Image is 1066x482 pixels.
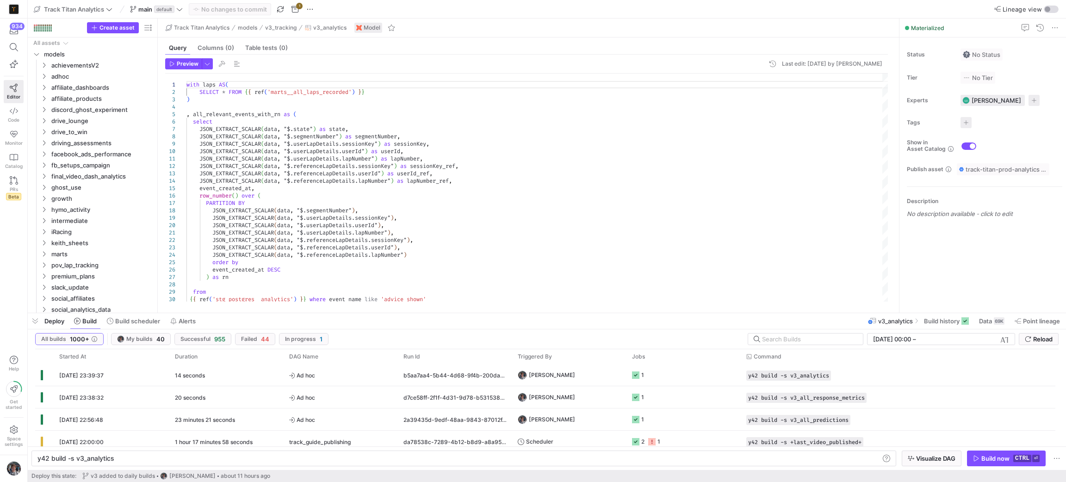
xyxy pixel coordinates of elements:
[186,111,190,118] span: ,
[214,335,225,343] span: 955
[264,133,277,140] span: data
[235,192,238,199] span: )
[31,126,154,137] div: Press SPACE to select this row.
[180,336,211,342] span: Successful
[972,97,1021,104] span: [PERSON_NAME]
[277,170,280,177] span: ,
[762,335,855,343] input: Search Builds
[420,155,423,162] span: ,
[212,214,274,222] span: JSON_EXTRACT_SCALAR
[1032,455,1040,462] kbd: ⏎
[245,88,248,96] span: {
[31,182,154,193] div: Press SPACE to select this row.
[782,61,882,67] div: Last edit: [DATE] by [PERSON_NAME]
[51,127,152,137] span: drive_to_win
[165,81,175,88] div: 1
[410,162,455,170] span: sessionKey_ref
[397,133,400,140] span: ,
[251,185,254,192] span: ,
[166,313,200,329] button: Alerts
[426,140,429,148] span: ,
[212,222,274,229] span: JSON_EXTRACT_SCALAR
[6,461,21,476] img: https://lh3.googleusercontent.com/a/AEdFTp5zC-foZFgAndG80ezPFSJoLY2tP00FMcRVqbPJ=s96-c
[961,72,995,84] button: No tierNo Tier
[297,207,352,214] span: "$.segmentNumber"
[284,177,390,185] span: "$.referenceLapDetails.lapNumber"
[51,82,152,93] span: affiliate_dashboards
[225,45,234,51] span: (0)
[277,177,280,185] span: ,
[199,155,261,162] span: JSON_EXTRACT_SCALAR
[51,171,152,182] span: final_video_dash_analytics
[264,162,277,170] span: data
[232,192,235,199] span: (
[165,133,175,140] div: 8
[212,207,274,214] span: JSON_EXTRACT_SCALAR
[907,119,953,126] span: Tags
[264,88,267,96] span: (
[355,133,397,140] span: segmentNumber
[51,271,152,282] span: premium_plans
[165,103,175,111] div: 4
[261,133,264,140] span: (
[35,333,104,345] button: All builds1000+
[165,111,175,118] div: 5
[979,317,992,325] span: Data
[264,177,277,185] span: data
[907,198,1062,204] p: Description
[193,118,212,125] span: select
[165,96,175,103] div: 3
[154,6,174,13] span: default
[277,125,280,133] span: ,
[277,155,280,162] span: ,
[4,352,24,376] button: Help
[920,313,973,329] button: Build history
[394,140,426,148] span: sessionKey
[297,214,390,222] span: "$.userLapDetails.sessionKey"
[284,148,365,155] span: "$.userLapDetails.userId"
[394,214,397,222] span: ,
[8,366,19,371] span: Help
[199,133,261,140] span: JSON_EXTRACT_SCALAR
[284,162,394,170] span: "$.referenceLapDetails.sessionKey"
[31,71,154,82] div: Press SPACE to select this row.
[916,455,955,462] span: Visualize DAG
[290,214,293,222] span: ,
[198,45,234,51] span: Columns
[31,82,154,93] div: Press SPACE to select this row.
[967,451,1046,466] button: Build nowctrl⏎
[378,140,381,148] span: )
[31,3,115,15] button: Track Titan Analytics
[6,399,22,410] span: Get started
[518,415,527,424] img: https://lh3.googleusercontent.com/a/AEdFTp5zC-foZFgAndG80ezPFSJoLY2tP00FMcRVqbPJ=s96-c
[163,22,232,33] button: Track Titan Analytics
[177,61,198,67] span: Preview
[165,148,175,155] div: 10
[290,207,293,214] span: ,
[4,126,24,149] a: Monitor
[99,25,135,31] span: Create asset
[277,214,290,222] span: data
[285,336,316,342] span: In progress
[371,148,378,155] span: as
[31,49,154,60] div: Press SPACE to select this row.
[44,6,104,13] span: Track Titan Analytics
[5,163,23,169] span: Catalog
[394,162,397,170] span: )
[924,317,960,325] span: Build history
[7,94,20,99] span: Editor
[381,170,384,177] span: )
[966,166,1047,173] span: track-titan-prod-analytics / y42_Track_Titan_Analytics_main / v3_analytics
[277,207,290,214] span: data
[242,192,254,199] span: over
[199,125,261,133] span: JSON_EXTRACT_SCALAR
[390,214,394,222] span: )
[82,317,97,325] span: Build
[1023,317,1060,325] span: Point lineage
[284,133,339,140] span: "$.segmentNumber"
[51,138,152,148] span: driving_assessments
[258,192,261,199] span: (
[355,207,358,214] span: ,
[31,204,154,215] div: Press SPACE to select this row.
[358,88,361,96] span: }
